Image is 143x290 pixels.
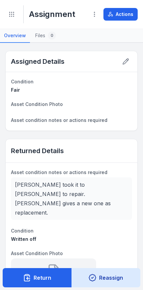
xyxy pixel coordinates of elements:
[15,180,128,217] p: [PERSON_NAME] took it to [PERSON_NAME] to repair. [PERSON_NAME] gives a new one as replacement.
[48,32,56,40] div: 0
[11,117,107,123] span: Asset condition notes or actions required
[71,268,141,287] button: Reassign
[3,268,72,287] button: Return
[11,236,36,242] span: Written off
[11,169,107,175] span: Asset condition notes or actions required
[11,228,34,234] span: Condition
[11,87,20,93] span: Fair
[11,101,63,107] span: Asset Condition Photo
[11,250,63,256] span: Asset Condition Photo
[29,9,75,20] h1: Assignment
[11,79,34,84] span: Condition
[11,146,64,155] h2: Returned Details
[5,8,18,21] button: Toggle navigation
[11,57,65,66] h2: Assigned Details
[31,29,60,43] a: Files0
[103,8,138,21] button: Actions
